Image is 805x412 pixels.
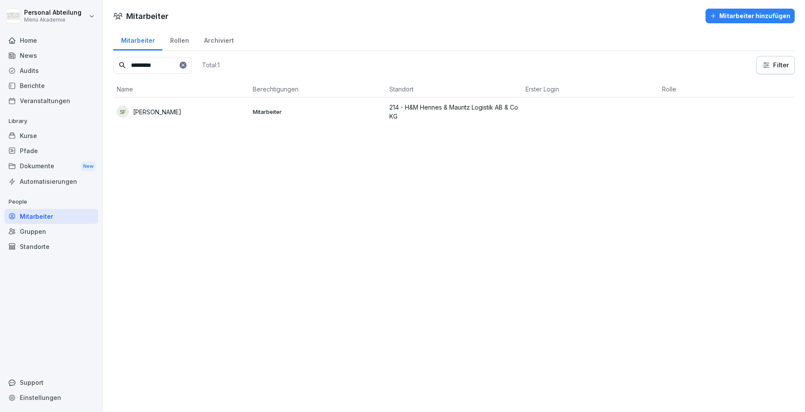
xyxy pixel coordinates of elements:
div: New [81,161,96,171]
p: Mitarbeiter [253,108,382,116]
th: Erster Login [522,81,658,97]
a: Gruppen [4,224,98,239]
p: Personal Abteilung [24,9,81,16]
a: Kurse [4,128,98,143]
p: Menü Akademie [24,17,81,23]
th: Berechtigungen [249,81,385,97]
button: Filter [757,57,794,74]
a: Berichte [4,78,98,93]
a: Einstellungen [4,390,98,405]
a: Rollen [162,28,196,50]
a: Automatisierungen [4,174,98,189]
a: Mitarbeiter [113,28,162,50]
a: Audits [4,63,98,78]
a: Archiviert [196,28,241,50]
a: Home [4,33,98,48]
div: SF [117,106,129,118]
th: Name [113,81,249,97]
p: [PERSON_NAME] [133,107,181,116]
a: News [4,48,98,63]
div: Mitarbeiter hinzufügen [710,11,790,21]
div: Filter [762,61,789,69]
p: 214 - H&M Hennes & Mauritz Logistik AB & Co KG [389,103,519,121]
a: Veranstaltungen [4,93,98,108]
th: Rolle [659,81,795,97]
div: Support [4,375,98,390]
div: Dokumente [4,158,98,174]
a: DokumenteNew [4,158,98,174]
button: Mitarbeiter hinzufügen [706,9,795,23]
a: Pfade [4,143,98,158]
p: People [4,195,98,209]
a: Standorte [4,239,98,254]
h1: Mitarbeiter [126,10,168,22]
th: Standort [386,81,522,97]
p: Total: 1 [202,61,220,69]
a: Mitarbeiter [4,209,98,224]
p: Library [4,114,98,128]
